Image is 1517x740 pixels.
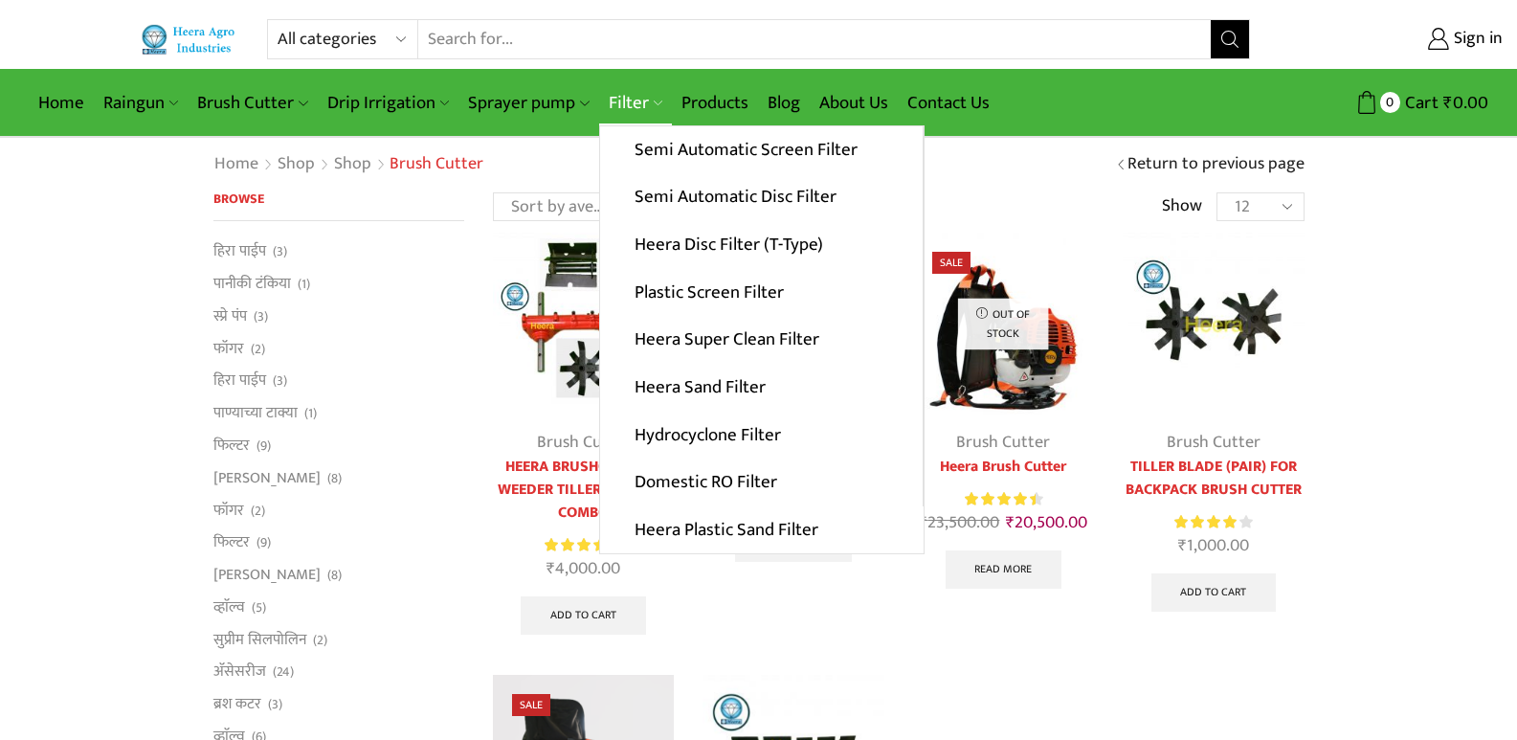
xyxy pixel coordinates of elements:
span: (2) [251,340,265,359]
div: Rated 4.55 out of 5 [965,489,1042,509]
a: स्प्रे पंप [213,300,247,332]
span: (3) [268,695,282,714]
a: पाण्याच्या टाक्या [213,397,298,430]
span: (8) [327,566,342,585]
a: Hydrocyclone Filter [600,411,923,459]
img: Tiller Blade for Backpack Brush Cutter [1123,233,1304,414]
div: Rated 5.00 out of 5 [545,535,622,555]
a: Home [213,152,259,177]
span: Rated out of 5 [965,489,1036,509]
select: Shop order [493,192,656,221]
img: Heera Brush Cutter [913,233,1094,414]
a: Plastic Screen Filter [600,268,923,316]
a: Return to previous page [1127,152,1305,177]
a: Brush Cutter [1167,428,1260,457]
bdi: 23,500.00 [919,508,999,537]
span: 0 [1380,92,1400,112]
a: फॉगर [213,332,244,365]
img: Heera Brush Cutter’s Weeder Tiller Gearbox Combo [493,233,674,414]
a: Heera Plastic Sand Filter [600,506,924,554]
span: (3) [254,307,268,326]
span: Show [1162,194,1202,219]
span: ₹ [1006,508,1015,537]
bdi: 4,000.00 [547,554,620,583]
a: 0 Cart ₹0.00 [1269,85,1488,121]
h1: Brush Cutter [390,154,483,175]
a: Shop [277,152,316,177]
span: Sign in [1449,27,1503,52]
a: Shop [333,152,372,177]
a: [PERSON_NAME] [213,461,321,494]
span: ₹ [547,554,555,583]
a: Sign in [1279,22,1503,56]
a: फिल्टर [213,429,250,461]
span: (2) [313,631,327,650]
span: (24) [273,662,294,682]
a: Brush Cutter [537,428,631,457]
a: Heera Brush Cutter [913,456,1094,479]
a: Add to cart: “TILLER BLADE (PAIR) FOR BACKPACK BRUSH CUTTER” [1151,573,1277,612]
a: ब्रश कटर [213,688,261,721]
span: ₹ [1178,531,1187,560]
a: फिल्टर [213,527,250,559]
span: (1) [298,275,310,294]
span: (3) [273,371,287,391]
a: Brush Cutter [188,80,317,125]
span: Cart [1400,90,1439,116]
button: Search button [1211,20,1249,58]
p: Out of stock [958,299,1049,349]
a: Heera Sand Filter [600,364,923,412]
a: TILLER BLADE (PAIR) FOR BACKPACK BRUSH CUTTER [1123,456,1304,502]
bdi: 20,500.00 [1006,508,1087,537]
span: (5) [252,598,266,617]
a: Contact Us [898,80,999,125]
a: सुप्रीम सिलपोलिन [213,623,306,656]
span: Rated out of 5 [545,535,622,555]
a: About Us [810,80,898,125]
a: पानीकी टंकिया [213,268,291,301]
a: Brush Cutter [956,428,1050,457]
a: Read more about “Heera Brush Cutter” [946,550,1062,589]
a: Semi Automatic Screen Filter [600,126,923,174]
span: Sale [932,252,970,274]
span: Rated out of 5 [1174,512,1237,532]
a: हिरा पाईप [213,365,266,397]
bdi: 0.00 [1443,88,1488,118]
a: Blog [758,80,810,125]
a: Raingun [94,80,188,125]
input: Search for... [418,20,1210,58]
a: Home [29,80,94,125]
a: Products [672,80,758,125]
a: अ‍ॅसेसरीज [213,656,266,688]
span: (9) [257,533,271,552]
a: फॉगर [213,494,244,527]
span: Sale [512,694,550,716]
a: हिरा पाईप [213,240,266,267]
nav: Breadcrumb [213,152,483,177]
span: (2) [251,502,265,521]
div: Rated 4.00 out of 5 [1174,512,1252,532]
span: Browse [213,188,264,210]
a: Heera Super Clean Filter [600,316,923,364]
a: HEERA BRUSHCUTTER’S WEEDER TILLER GEARBOX COMBO [493,456,674,525]
a: Add to cart: “HEERA BRUSHCUTTER'S WEEDER TILLER GEARBOX COMBO” [521,596,646,635]
a: [PERSON_NAME] [213,559,321,592]
a: Heera Disc Filter (T-Type) [600,221,923,269]
bdi: 1,000.00 [1178,531,1249,560]
a: Domestic RO Filter [600,459,923,506]
span: (9) [257,437,271,456]
a: Filter [599,80,672,125]
a: व्हाॅल्व [213,591,245,623]
span: (3) [273,242,287,261]
a: Semi Automatic Disc Filter [600,173,923,221]
a: Drip Irrigation [318,80,458,125]
span: (8) [327,469,342,488]
a: Sprayer pump [458,80,598,125]
span: ₹ [1443,88,1453,118]
span: (1) [304,404,317,423]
